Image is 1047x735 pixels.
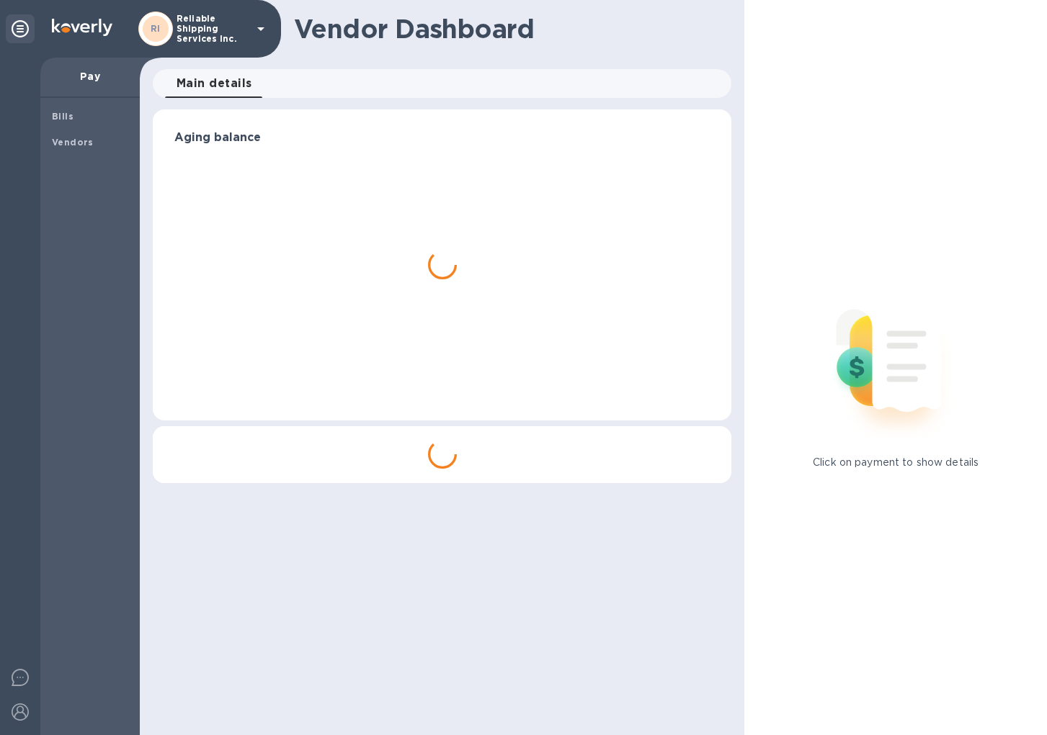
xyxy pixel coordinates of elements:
p: Reliable Shipping Services Inc. [177,14,249,44]
span: Main details [177,73,252,94]
b: Bills [52,111,73,122]
h3: Aging balance [174,131,710,145]
b: Vendors [52,137,94,148]
div: Unpin categories [6,14,35,43]
img: Logo [52,19,112,36]
p: Click on payment to show details [813,455,979,470]
b: RI [151,23,161,34]
p: Pay [52,69,128,84]
h1: Vendor Dashboard [294,14,721,44]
